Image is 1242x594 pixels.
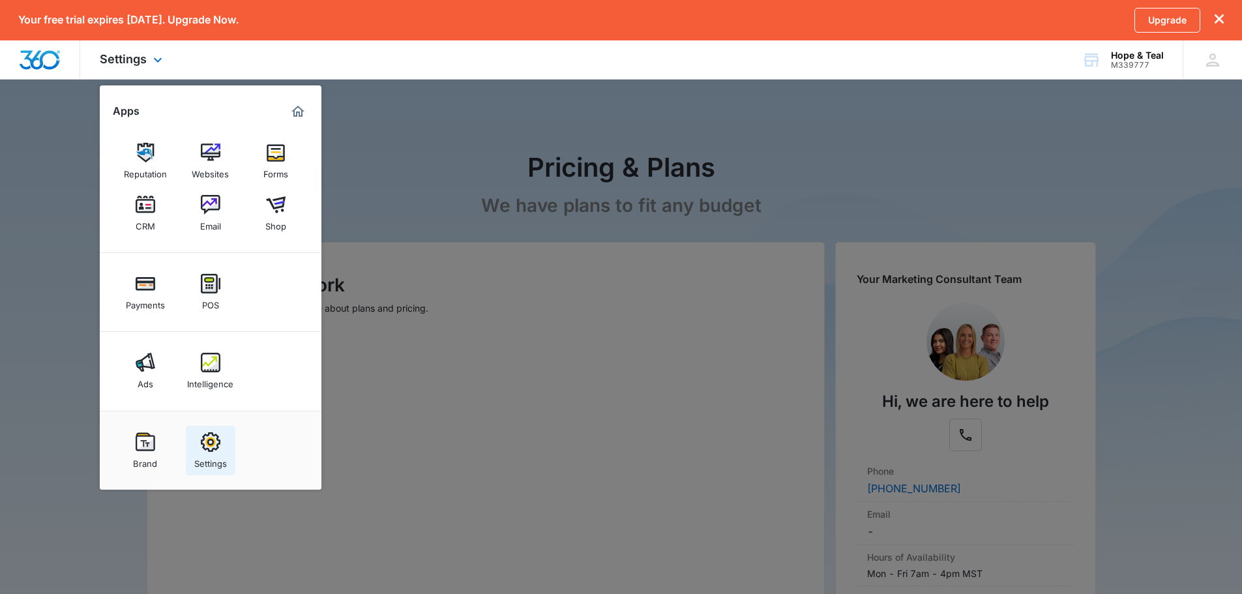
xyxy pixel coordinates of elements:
a: Websites [186,136,235,186]
a: Payments [121,267,170,317]
div: Settings [194,452,227,469]
div: Websites [192,162,229,179]
a: Marketing 360® Dashboard [288,101,308,122]
div: Settings [80,40,185,79]
div: Email [200,215,221,231]
div: Forms [263,162,288,179]
div: Intelligence [187,372,233,389]
div: POS [202,293,219,310]
div: Ads [138,372,153,389]
a: Shop [251,188,301,238]
p: Your free trial expires [DATE]. Upgrade Now. [18,14,239,26]
div: CRM [136,215,155,231]
h2: Apps [113,105,140,117]
a: Intelligence [186,346,235,396]
div: Reputation [124,162,167,179]
a: Email [186,188,235,238]
a: Brand [121,426,170,475]
button: dismiss this dialog [1215,14,1224,26]
a: Reputation [121,136,170,186]
a: Ads [121,346,170,396]
div: Brand [133,452,157,469]
a: CRM [121,188,170,238]
span: Settings [100,52,147,66]
div: account id [1111,61,1164,70]
a: Forms [251,136,301,186]
div: account name [1111,50,1164,61]
div: Shop [265,215,286,231]
a: Settings [186,426,235,475]
div: Payments [126,293,165,310]
a: Upgrade [1134,8,1200,33]
a: POS [186,267,235,317]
